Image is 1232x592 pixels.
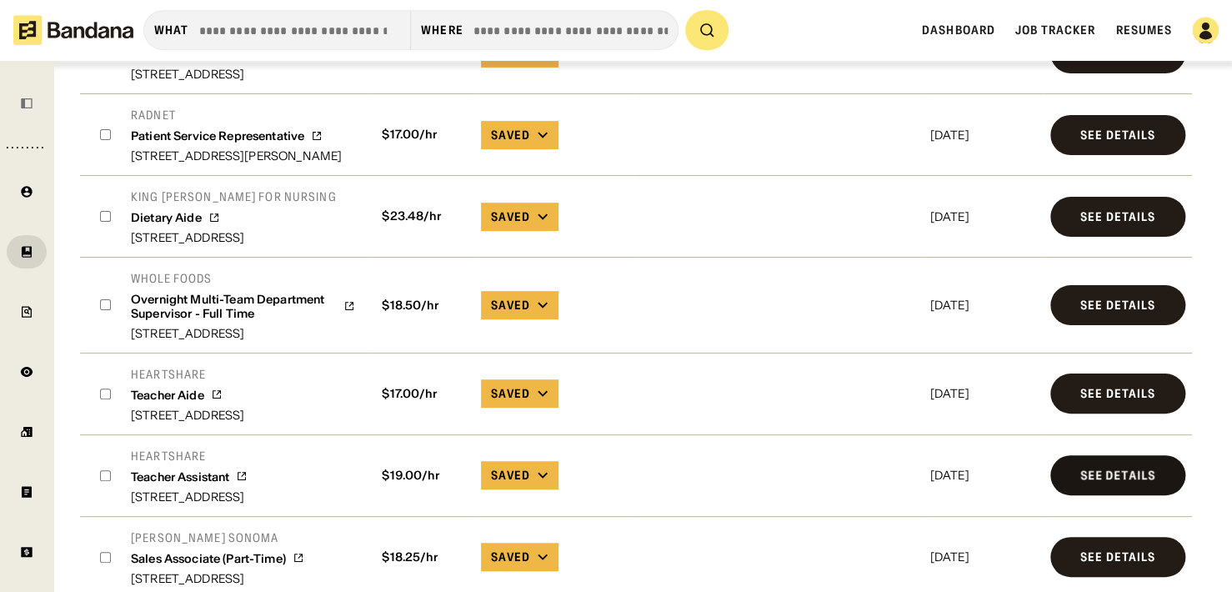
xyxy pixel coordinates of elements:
[930,211,1037,223] div: [DATE]
[131,150,342,162] div: [STREET_ADDRESS][PERSON_NAME]
[1080,299,1155,311] div: See Details
[131,328,355,339] div: [STREET_ADDRESS]
[131,129,304,143] div: Patient Service Representative
[1115,23,1172,38] a: Resumes
[375,299,468,313] div: $ 18.50 /hr
[491,549,530,564] div: Saved
[13,15,133,45] img: Bandana logotype
[131,409,244,421] div: [STREET_ADDRESS]
[375,387,468,401] div: $ 17.00 /hr
[131,449,248,503] a: HeartShareTeacher Assistant[STREET_ADDRESS]
[131,491,248,503] div: [STREET_ADDRESS]
[131,552,286,566] div: Sales Associate (Part-Time)
[375,209,468,223] div: $ 23.48 /hr
[930,129,1037,141] div: [DATE]
[930,469,1037,481] div: [DATE]
[421,23,463,38] div: Where
[922,23,995,38] a: Dashboard
[491,468,530,483] div: Saved
[1080,469,1155,481] div: See Details
[131,367,244,382] div: HeartShare
[131,271,355,339] a: Whole FoodsOvernight Multi-Team Department Supervisor - Full Time[STREET_ADDRESS]
[491,209,530,224] div: Saved
[131,530,304,584] a: [PERSON_NAME] SonomaSales Associate (Part-Time)[STREET_ADDRESS]
[491,298,530,313] div: Saved
[375,128,468,142] div: $ 17.00 /hr
[930,388,1037,399] div: [DATE]
[930,299,1037,311] div: [DATE]
[131,530,304,545] div: [PERSON_NAME] Sonoma
[131,189,337,204] div: King [PERSON_NAME] for Nursing
[491,386,530,401] div: Saved
[131,389,204,403] div: Teacher Aide
[154,23,188,38] div: what
[375,469,468,483] div: $ 19.00 /hr
[131,108,342,162] a: RadNetPatient Service Representative[STREET_ADDRESS][PERSON_NAME]
[131,573,304,584] div: [STREET_ADDRESS]
[131,271,355,286] div: Whole Foods
[131,68,244,80] div: [STREET_ADDRESS]
[930,551,1037,563] div: [DATE]
[131,26,244,80] a: Dunkin 6306 18thCrew Member[STREET_ADDRESS]
[1080,211,1155,223] div: See Details
[491,128,530,143] div: Saved
[131,108,342,123] div: RadNet
[1080,551,1155,563] div: See Details
[1080,129,1155,141] div: See Details
[131,211,202,225] div: Dietary Aide
[131,470,229,484] div: Teacher Assistant
[131,189,337,243] a: King [PERSON_NAME] for NursingDietary Aide[STREET_ADDRESS]
[131,232,337,243] div: [STREET_ADDRESS]
[131,367,244,421] a: HeartShareTeacher Aide[STREET_ADDRESS]
[131,293,337,321] div: Overnight Multi-Team Department Supervisor - Full Time
[1015,23,1095,38] a: Job Tracker
[1080,388,1155,399] div: See Details
[375,550,468,564] div: $ 18.25 /hr
[131,449,248,464] div: HeartShare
